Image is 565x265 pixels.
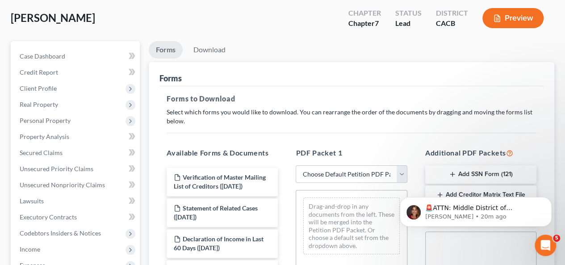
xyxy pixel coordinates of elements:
[11,11,95,24] span: [PERSON_NAME]
[553,235,560,242] span: 5
[296,147,407,158] h5: PDF Packet 1
[20,117,71,124] span: Personal Property
[348,18,381,29] div: Chapter
[13,193,140,209] a: Lawsuits
[13,48,140,64] a: Case Dashboard
[482,8,544,28] button: Preview
[535,235,556,256] iframe: Intercom live chat
[436,18,468,29] div: CACB
[20,149,63,156] span: Secured Claims
[159,73,182,84] div: Forms
[20,213,77,221] span: Executory Contracts
[186,41,233,59] a: Download
[174,173,266,190] span: Verification of Master Mailing List of Creditors ([DATE])
[13,145,140,161] a: Secured Claims
[20,197,44,205] span: Lawsuits
[395,8,422,18] div: Status
[20,165,93,172] span: Unsecured Priority Claims
[20,101,58,108] span: Real Property
[386,178,565,241] iframe: Intercom notifications message
[425,147,536,158] h5: Additional PDF Packets
[13,209,140,225] a: Executory Contracts
[20,133,69,140] span: Property Analysis
[13,64,140,80] a: Credit Report
[13,161,140,177] a: Unsecured Priority Claims
[436,8,468,18] div: District
[20,181,105,189] span: Unsecured Nonpriority Claims
[167,147,278,158] h5: Available Forms & Documents
[20,68,58,76] span: Credit Report
[375,19,379,27] span: 7
[13,177,140,193] a: Unsecured Nonpriority Claims
[348,8,381,18] div: Chapter
[395,18,422,29] div: Lead
[20,52,65,60] span: Case Dashboard
[167,108,536,126] p: Select which forms you would like to download. You can rearrange the order of the documents by dr...
[174,204,258,221] span: Statement of Related Cases ([DATE])
[167,93,536,104] h5: Forms to Download
[20,229,101,237] span: Codebtors Insiders & Notices
[174,235,264,252] span: Declaration of Income in Last 60 Days ([DATE])
[20,84,57,92] span: Client Profile
[303,198,399,254] div: Drag-and-drop in any documents from the left. These will be merged into the Petition PDF Packet. ...
[20,245,40,253] span: Income
[149,41,183,59] a: Forms
[425,165,536,184] button: Add SSN Form (121)
[13,129,140,145] a: Property Analysis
